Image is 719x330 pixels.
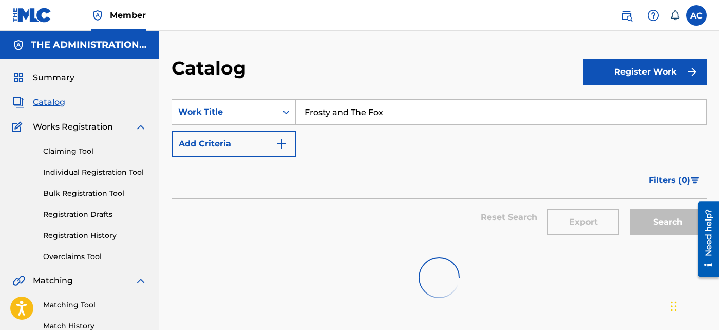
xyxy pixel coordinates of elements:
[110,9,146,21] span: Member
[43,209,147,220] a: Registration Drafts
[12,39,25,51] img: Accounts
[12,274,25,287] img: Matching
[671,291,677,322] div: Drag
[670,10,680,21] div: Notifications
[43,167,147,178] a: Individual Registration Tool
[649,174,690,187] span: Filters ( 0 )
[642,168,707,193] button: Filters (0)
[172,131,296,157] button: Add Criteria
[178,106,271,118] div: Work Title
[686,5,707,26] div: User Menu
[43,300,147,310] a: Matching Tool
[172,57,251,80] h2: Catalog
[616,5,637,26] a: Public Search
[31,39,147,51] h5: THE ADMINISTRATION MP INC
[12,96,25,108] img: Catalog
[691,177,699,184] img: filter
[275,138,288,150] img: 9d2ae6d4665cec9f34b9.svg
[135,121,147,133] img: expand
[12,8,52,23] img: MLC Logo
[12,71,74,84] a: SummarySummary
[690,197,719,280] iframe: Resource Center
[12,121,26,133] img: Works Registration
[12,71,25,84] img: Summary
[172,99,707,245] form: Search Form
[668,281,719,330] iframe: Chat Widget
[135,274,147,287] img: expand
[91,9,104,22] img: Top Rightsholder
[33,96,65,108] span: Catalog
[43,251,147,262] a: Overclaims Tool
[43,230,147,241] a: Registration History
[620,9,633,22] img: search
[647,9,659,22] img: help
[583,59,707,85] button: Register Work
[43,146,147,157] a: Claiming Tool
[12,96,65,108] a: CatalogCatalog
[686,66,698,78] img: f7272a7cc735f4ea7f67.svg
[33,274,73,287] span: Matching
[33,71,74,84] span: Summary
[43,188,147,199] a: Bulk Registration Tool
[415,254,462,301] img: preloader
[643,5,664,26] div: Help
[33,121,113,133] span: Works Registration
